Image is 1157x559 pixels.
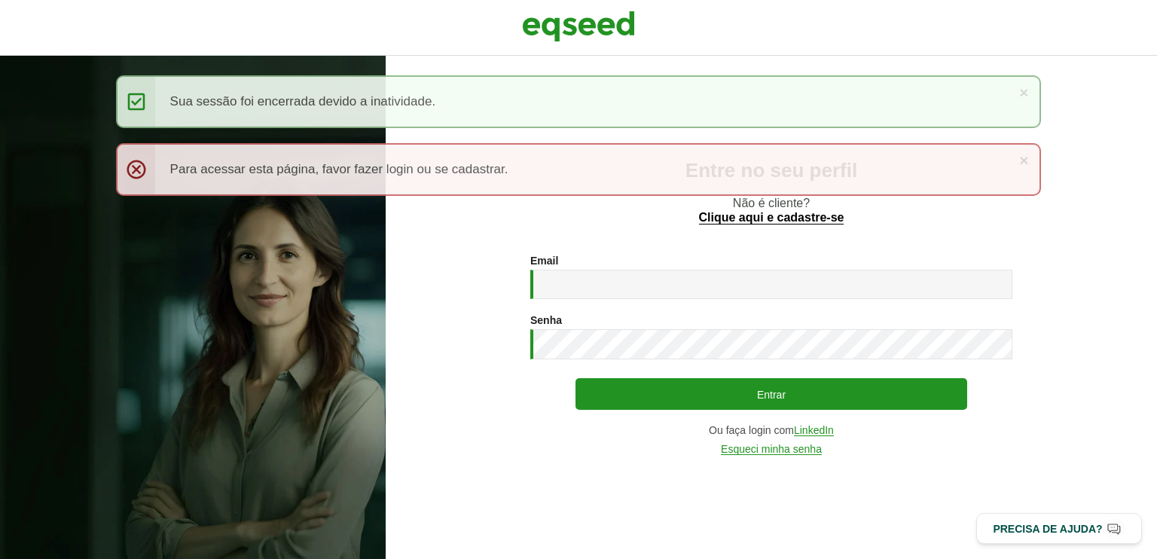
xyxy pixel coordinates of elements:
[530,315,562,325] label: Senha
[530,255,558,266] label: Email
[794,425,834,436] a: LinkedIn
[116,75,1042,128] div: Sua sessão foi encerrada devido a inatividade.
[522,8,635,45] img: EqSeed Logo
[1019,152,1028,168] a: ×
[116,143,1042,196] div: Para acessar esta página, favor fazer login ou se cadastrar.
[721,444,822,455] a: Esqueci minha senha
[699,212,844,225] a: Clique aqui e cadastre-se
[1019,84,1028,100] a: ×
[530,425,1012,436] div: Ou faça login com
[575,378,967,410] button: Entrar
